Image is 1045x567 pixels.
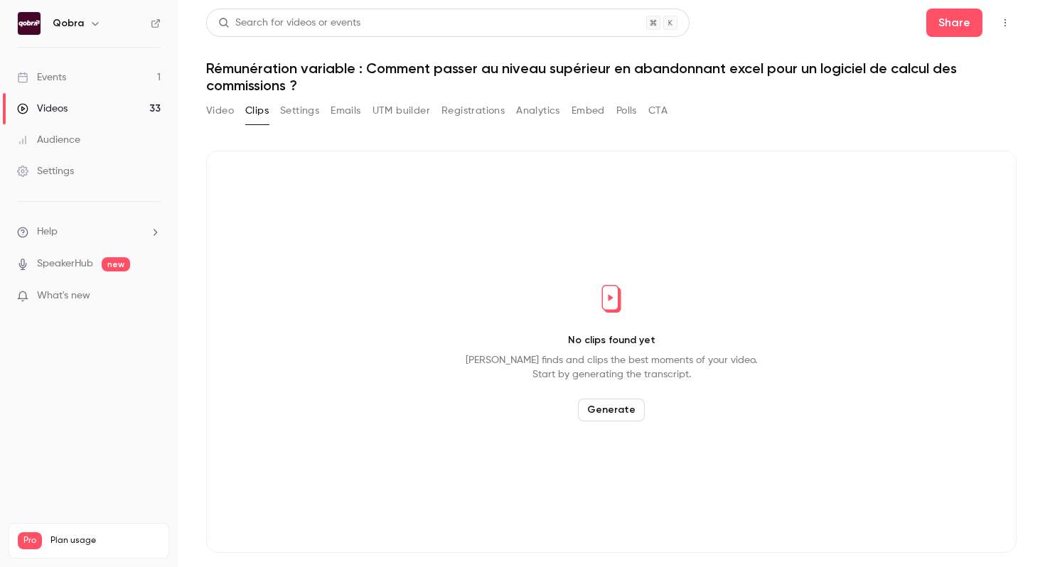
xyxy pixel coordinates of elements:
button: Video [206,99,234,122]
div: Settings [17,164,74,178]
button: Embed [572,99,605,122]
button: Analytics [516,99,560,122]
button: Settings [280,99,319,122]
button: Top Bar Actions [994,11,1017,34]
p: No clips found yet [568,333,655,347]
li: help-dropdown-opener [17,225,161,239]
span: What's new [37,288,90,303]
div: Search for videos or events [218,16,360,31]
h1: Rémunération variable : Comment passer au niveau supérieur en abandonnant excel pour un logiciel ... [206,60,1017,94]
span: Plan usage [50,535,160,546]
h6: Qobra [53,16,84,31]
span: Pro [18,532,42,549]
div: Videos [17,102,68,116]
button: Registrations [441,99,505,122]
button: CTA [648,99,668,122]
button: UTM builder [373,99,430,122]
div: Audience [17,133,80,147]
button: Polls [616,99,637,122]
button: Generate [578,399,645,421]
span: new [102,257,130,271]
button: Clips [245,99,269,122]
a: SpeakerHub [37,256,93,271]
p: [PERSON_NAME] finds and clips the best moments of your video. Start by generating the transcript. [466,353,757,382]
button: Share [926,9,982,37]
span: Help [37,225,58,239]
button: Emails [331,99,360,122]
div: Events [17,70,66,85]
img: Qobra [18,12,41,35]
